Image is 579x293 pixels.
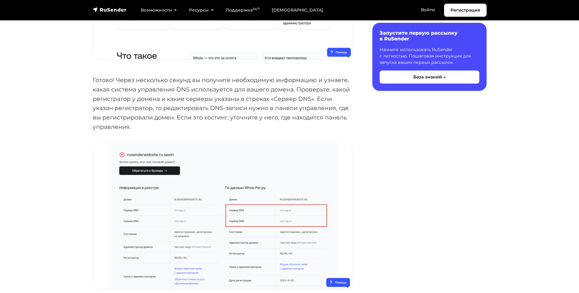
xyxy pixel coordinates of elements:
[220,4,266,16] a: Поддержка24/7
[415,4,441,16] a: Войти
[93,7,127,13] img: RuSender
[183,4,220,16] a: Ресурсы
[253,7,260,11] sup: 24/7
[135,4,183,16] a: Возможности
[380,30,479,42] h6: Запустите первую рассылку в RuSender
[380,47,479,66] p: Начните использовать RuSender с легкостью. Пошаговая инструкция для запуска ваших первых рассылок.
[372,23,487,91] a: Запустите первую рассылку в RuSender Начните использовать RuSender с легкостью. Пошаговая инструк...
[93,143,353,289] img: Проверка домена в Whois-сервисе
[266,4,329,16] a: [DEMOGRAPHIC_DATA]
[380,71,479,84] button: База знаний →
[93,75,353,131] p: Готово! Через несколько секунд вы получите необходимую информацию и узнаете, какая система управл...
[444,4,487,17] a: Регистрация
